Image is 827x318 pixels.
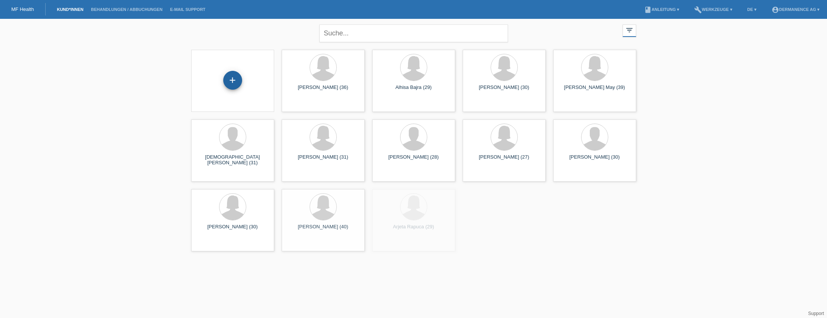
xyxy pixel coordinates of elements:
i: book [644,6,652,14]
a: Behandlungen / Abbuchungen [87,7,166,12]
div: [PERSON_NAME] May (39) [559,84,630,96]
a: buildWerkzeuge ▾ [690,7,736,12]
div: [PERSON_NAME] (30) [197,224,268,236]
i: build [694,6,702,14]
div: [PERSON_NAME] (36) [288,84,359,96]
a: E-Mail Support [166,7,209,12]
a: Kund*innen [53,7,87,12]
i: filter_list [625,26,634,34]
div: [PERSON_NAME] (27) [469,154,540,166]
a: MF Health [11,6,34,12]
a: bookAnleitung ▾ [640,7,683,12]
a: DE ▾ [744,7,760,12]
i: account_circle [772,6,779,14]
div: Arjeta Rapuca (29) [378,224,449,236]
div: [PERSON_NAME] (40) [288,224,359,236]
div: [DEMOGRAPHIC_DATA][PERSON_NAME] (31) [197,154,268,166]
div: [PERSON_NAME] (28) [378,154,449,166]
a: Support [808,311,824,316]
div: [PERSON_NAME] (30) [469,84,540,96]
div: [PERSON_NAME] (30) [559,154,630,166]
div: [PERSON_NAME] (31) [288,154,359,166]
a: account_circleDermanence AG ▾ [768,7,823,12]
div: Alhisa Bajra (29) [378,84,449,96]
input: Suche... [319,24,508,42]
div: Kund*in hinzufügen [224,74,242,87]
